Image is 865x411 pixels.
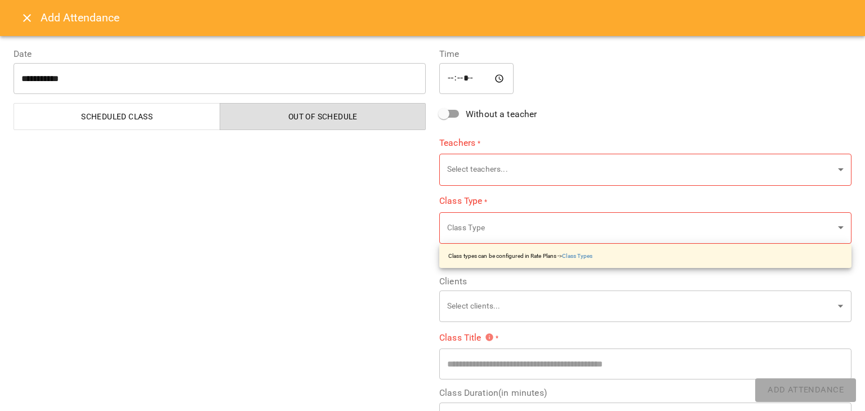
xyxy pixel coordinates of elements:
[447,301,833,312] p: Select clients...
[485,333,494,342] svg: Please specify class title or select clients
[227,110,420,123] span: Out of Schedule
[439,136,851,149] label: Teachers
[439,212,851,244] div: Class Type
[439,50,851,59] label: Time
[439,154,851,186] div: Select teachers...
[447,222,833,234] p: Class Type
[14,103,220,130] button: Scheduled class
[14,5,41,32] button: Close
[41,9,851,26] h6: Add Attendance
[439,277,851,286] label: Clients
[220,103,426,130] button: Out of Schedule
[21,110,213,123] span: Scheduled class
[439,195,851,208] label: Class Type
[439,388,851,397] label: Class Duration(in minutes)
[562,253,592,259] a: Class Types
[448,252,592,260] p: Class types can be configured in Rate Plans ->
[466,108,537,121] span: Without a teacher
[439,333,494,342] span: Class Title
[439,291,851,323] div: Select clients...
[14,50,426,59] label: Date
[447,164,833,175] p: Select teachers...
